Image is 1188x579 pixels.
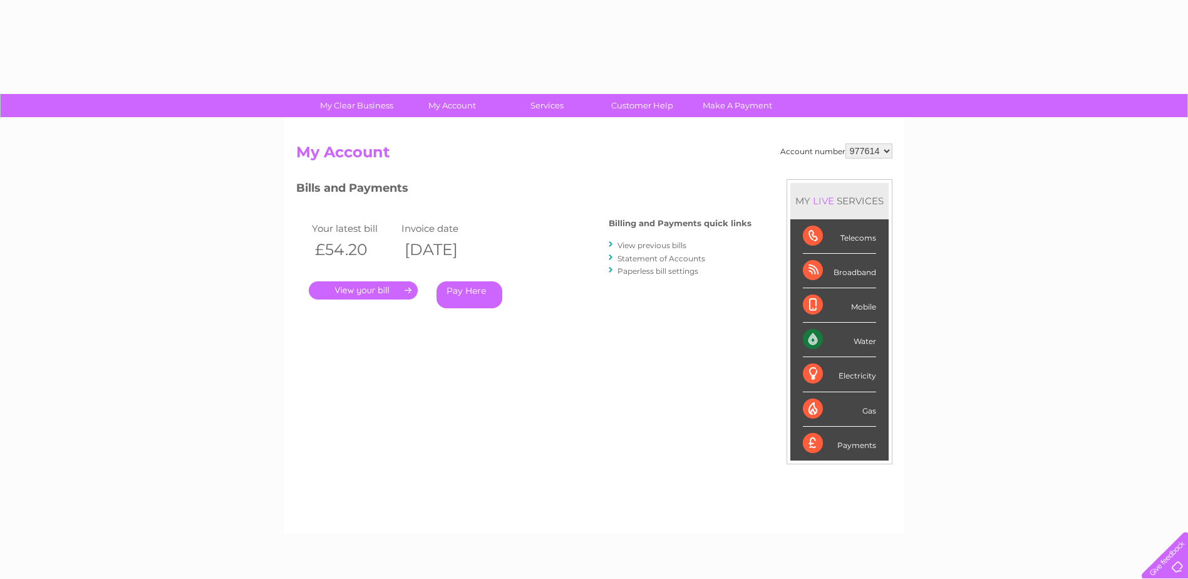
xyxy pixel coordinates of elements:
[790,183,889,219] div: MY SERVICES
[495,94,599,117] a: Services
[617,241,686,250] a: View previous bills
[810,195,837,207] div: LIVE
[398,237,488,263] th: [DATE]
[400,94,504,117] a: My Account
[305,94,408,117] a: My Clear Business
[436,281,502,308] a: Pay Here
[803,288,876,323] div: Mobile
[780,143,892,159] div: Account number
[296,143,892,167] h2: My Account
[609,219,752,228] h4: Billing and Payments quick links
[803,427,876,461] div: Payments
[309,220,399,237] td: Your latest bill
[617,266,698,276] a: Paperless bill settings
[296,179,752,201] h3: Bills and Payments
[803,254,876,288] div: Broadband
[398,220,488,237] td: Invoice date
[617,254,705,263] a: Statement of Accounts
[309,281,418,300] a: .
[803,357,876,392] div: Electricity
[309,237,399,263] th: £54.20
[803,219,876,254] div: Telecoms
[686,94,789,117] a: Make A Payment
[803,323,876,357] div: Water
[591,94,694,117] a: Customer Help
[803,392,876,427] div: Gas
